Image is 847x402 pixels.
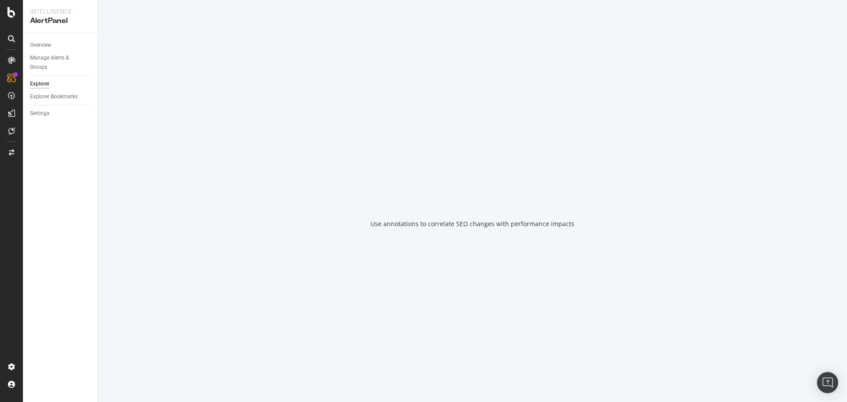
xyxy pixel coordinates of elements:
[30,109,49,118] div: Settings
[30,41,91,50] a: Overview
[30,92,78,101] div: Explorer Bookmarks
[817,372,838,393] div: Open Intercom Messenger
[371,220,574,228] div: Use annotations to correlate SEO changes with performance impacts
[441,174,504,205] div: animation
[30,109,91,118] a: Settings
[30,41,51,50] div: Overview
[30,79,49,89] div: Explorer
[30,92,91,101] a: Explorer Bookmarks
[30,16,90,26] div: AlertPanel
[30,7,90,16] div: Intelligence
[30,79,91,89] a: Explorer
[30,53,91,72] a: Manage Alerts & Groups
[30,53,83,72] div: Manage Alerts & Groups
